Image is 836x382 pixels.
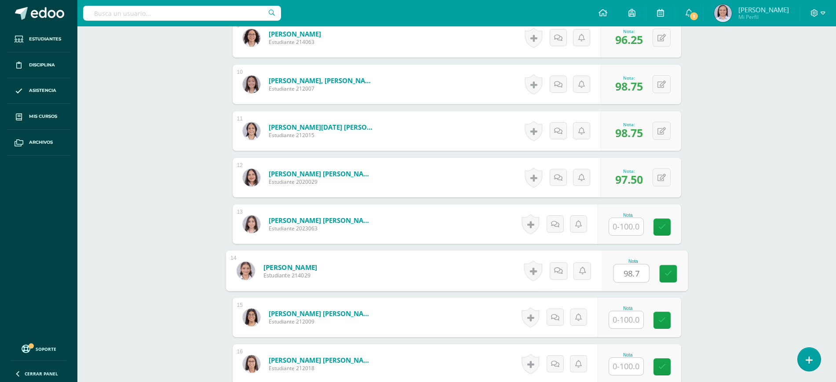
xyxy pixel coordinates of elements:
span: Mis cursos [29,113,57,120]
img: 5314e2d780592f124e930c7ca26f6512.png [243,355,260,373]
a: [PERSON_NAME] [PERSON_NAME] [269,216,374,225]
a: Archivos [7,130,70,156]
span: Estudiante 2023063 [269,225,374,232]
span: Soporte [36,346,56,352]
a: Disciplina [7,52,70,78]
a: [PERSON_NAME] [263,262,317,272]
a: Asistencia [7,78,70,104]
span: Estudiante 212007 [269,85,374,92]
span: 96.25 [615,32,643,47]
input: 0-100.0 [609,218,643,235]
a: [PERSON_NAME], [PERSON_NAME][DATE] [269,76,374,85]
span: Estudiante 214063 [269,38,321,46]
span: Estudiante 2020029 [269,178,374,186]
input: 0-100.0 [609,358,643,375]
span: 98.75 [615,125,643,140]
img: 362840c0840221cfc42a5058b27e03ff.png [714,4,732,22]
img: a4edf9b3286cfd43df08ece18344d72f.png [243,76,260,93]
div: Nota: [615,168,643,174]
input: Busca un usuario... [83,6,281,21]
a: [PERSON_NAME] [PERSON_NAME] [269,309,374,318]
span: Estudiante 212009 [269,318,374,325]
div: Nota: [615,121,643,127]
img: 47ab6e88b84ef07cb5b2f01725970499.png [243,29,260,47]
span: Archivos [29,139,53,146]
span: Estudiantes [29,36,61,43]
span: [PERSON_NAME] [738,5,789,14]
input: 0-100.0 [609,311,643,328]
img: 6e75ab6894384eaa51cf5ab8858b8b17.png [243,215,260,233]
div: Nota: [615,75,643,81]
span: 97.50 [615,172,643,187]
a: [PERSON_NAME] [PERSON_NAME] [269,169,374,178]
span: Mi Perfil [738,13,789,21]
div: Nota [609,306,647,311]
span: Estudiante 212018 [269,364,374,372]
div: Nota [609,213,647,218]
img: bfb5e43dfd3fce1991d6c2093a34eb2a.png [243,169,260,186]
a: Soporte [11,342,67,354]
div: Nota [609,353,647,357]
span: 1 [689,11,699,21]
span: Cerrar panel [25,371,58,377]
a: Mis cursos [7,104,70,130]
a: Estudiantes [7,26,70,52]
img: 14b6f9600bbeae172fd7f038d3506a01.png [243,122,260,140]
span: Disciplina [29,62,55,69]
span: Estudiante 212015 [269,131,374,139]
a: [PERSON_NAME] [PERSON_NAME] [269,356,374,364]
a: [PERSON_NAME][DATE] [PERSON_NAME] [269,123,374,131]
div: Nota: [615,28,643,34]
span: Asistencia [29,87,56,94]
a: [PERSON_NAME] [269,29,321,38]
span: 98.75 [615,79,643,94]
div: Nota [613,259,653,264]
span: Estudiante 214029 [263,272,317,280]
img: 009695cd9f0d46e2e8d599edfa33f158.png [243,309,260,326]
input: 0-100.0 [613,265,649,282]
img: 736555dd6ace7aafd254217098a092bc.png [237,262,255,280]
